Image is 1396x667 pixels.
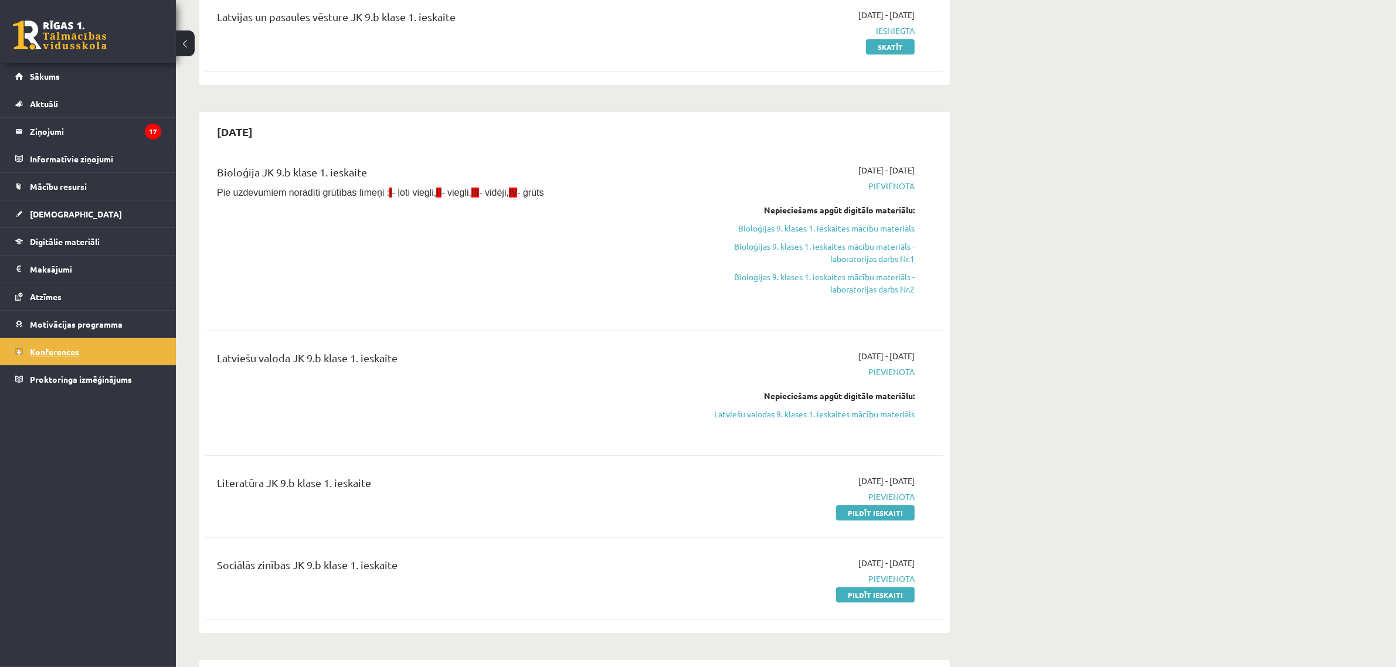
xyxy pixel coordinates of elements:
div: Bioloģija JK 9.b klase 1. ieskaite [217,164,676,186]
span: Mācību resursi [30,181,87,192]
legend: Informatīvie ziņojumi [30,145,161,172]
span: Proktoringa izmēģinājums [30,374,132,384]
a: Mācību resursi [15,173,161,200]
div: Latviešu valoda JK 9.b klase 1. ieskaite [217,350,676,372]
a: Pildīt ieskaiti [836,505,915,520]
span: IV [509,188,517,198]
a: Ziņojumi17 [15,118,161,145]
span: Pie uzdevumiem norādīti grūtības līmeņi : - ļoti viegli, - viegli, - vidēji, - grūts [217,188,544,198]
span: [DATE] - [DATE] [858,557,915,569]
div: Sociālās zinības JK 9.b klase 1. ieskaite [217,557,676,578]
span: [DATE] - [DATE] [858,475,915,487]
span: Iesniegta [694,25,915,37]
span: [DATE] - [DATE] [858,164,915,176]
span: Pievienota [694,491,915,503]
a: Skatīt [866,39,915,55]
span: II [436,188,441,198]
a: Konferences [15,338,161,365]
a: Bioloģijas 9. klases 1. ieskaites mācību materiāls - laboratorijas darbs Nr.2 [694,271,915,295]
a: Pildīt ieskaiti [836,587,915,603]
a: Maksājumi [15,256,161,283]
div: Nepieciešams apgūt digitālo materiālu: [694,204,915,216]
a: Aktuāli [15,90,161,117]
a: Rīgas 1. Tālmācības vidusskola [13,21,107,50]
a: Informatīvie ziņojumi [15,145,161,172]
span: Pievienota [694,366,915,378]
div: Nepieciešams apgūt digitālo materiālu: [694,390,915,402]
a: Motivācijas programma [15,311,161,338]
span: [DATE] - [DATE] [858,9,915,21]
a: Bioloģijas 9. klases 1. ieskaites mācību materiāls - laboratorijas darbs Nr.1 [694,240,915,265]
span: [DEMOGRAPHIC_DATA] [30,209,122,219]
span: Sākums [30,71,60,81]
a: Latviešu valodas 9. klases 1. ieskaites mācību materiāls [694,408,915,420]
span: Digitālie materiāli [30,236,100,247]
span: I [389,188,392,198]
legend: Maksājumi [30,256,161,283]
span: III [471,188,479,198]
a: [DEMOGRAPHIC_DATA] [15,200,161,227]
a: Proktoringa izmēģinājums [15,366,161,393]
span: Aktuāli [30,98,58,109]
a: Bioloģijas 9. klases 1. ieskaites mācību materiāls [694,222,915,234]
h2: [DATE] [205,118,264,145]
legend: Ziņojumi [30,118,161,145]
span: Atzīmes [30,291,62,302]
div: Latvijas un pasaules vēsture JK 9.b klase 1. ieskaite [217,9,676,30]
span: Konferences [30,346,79,357]
a: Atzīmes [15,283,161,310]
span: Motivācijas programma [30,319,123,329]
span: Pievienota [694,180,915,192]
i: 17 [145,124,161,139]
a: Sākums [15,63,161,90]
div: Literatūra JK 9.b klase 1. ieskaite [217,475,676,496]
a: Digitālie materiāli [15,228,161,255]
span: [DATE] - [DATE] [858,350,915,362]
span: Pievienota [694,573,915,585]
